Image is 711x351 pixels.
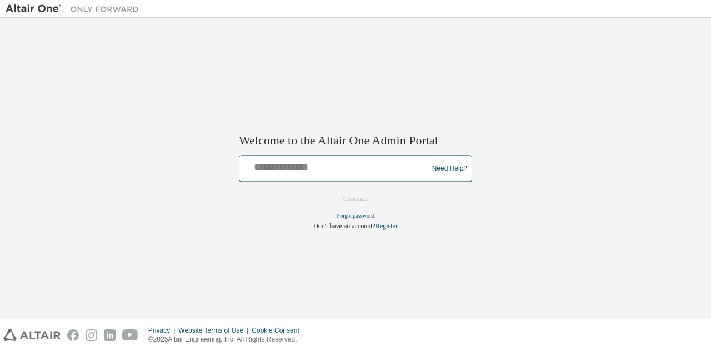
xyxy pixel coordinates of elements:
a: Register [375,223,398,230]
div: Cookie Consent [252,326,306,335]
div: Website Terms of Use [178,326,252,335]
img: instagram.svg [86,329,97,341]
img: linkedin.svg [104,329,116,341]
a: Forgot password [337,213,374,219]
img: Altair One [6,3,144,14]
div: Privacy [148,326,178,335]
img: facebook.svg [67,329,79,341]
a: Need Help? [432,168,467,169]
img: youtube.svg [122,329,138,341]
img: altair_logo.svg [3,329,61,341]
span: Don't have an account? [313,223,375,230]
h2: Welcome to the Altair One Admin Portal [239,133,472,148]
p: © 2025 Altair Engineering, Inc. All Rights Reserved. [148,335,306,344]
